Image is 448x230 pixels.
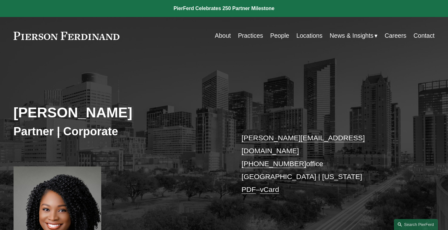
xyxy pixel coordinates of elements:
[394,219,438,230] a: Search this site
[215,30,231,42] a: About
[241,185,256,194] a: PDF
[385,30,407,42] a: Careers
[14,104,224,121] h2: [PERSON_NAME]
[260,185,279,194] a: vCard
[330,30,373,41] span: News & Insights
[238,30,263,42] a: Practices
[241,134,365,155] a: [PERSON_NAME][EMAIL_ADDRESS][DOMAIN_NAME]
[241,160,306,168] a: [PHONE_NUMBER]
[270,30,289,42] a: People
[413,30,434,42] a: Contact
[14,124,224,138] h3: Partner | Corporate
[296,30,323,42] a: Locations
[241,132,417,196] p: office [GEOGRAPHIC_DATA] | [US_STATE] –
[330,30,378,42] a: folder dropdown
